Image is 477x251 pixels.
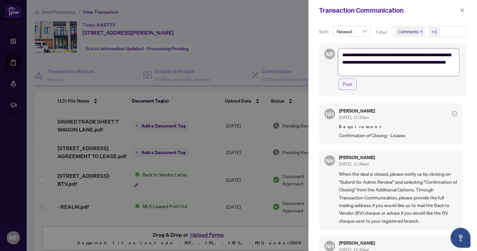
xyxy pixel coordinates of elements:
span: Comments [395,27,425,36]
div: +1 [432,28,437,35]
span: Newest [337,26,367,36]
span: close [420,30,423,33]
p: Filter: [376,29,389,36]
span: MF [326,50,333,58]
span: Requirement [339,124,457,130]
span: Comments [398,28,418,35]
button: Post [338,79,357,90]
span: Confirmation of Closing - Leases [339,131,457,139]
span: NH [326,156,334,165]
span: close [460,8,464,13]
h5: [PERSON_NAME] [339,241,375,245]
div: Transaction Communication [319,5,458,15]
span: Post [343,79,352,90]
p: Sort: [319,28,330,35]
span: NH [326,242,334,250]
span: check-circle [452,111,457,116]
span: [DATE], 11:36am [339,161,369,166]
h5: [PERSON_NAME] [339,155,375,160]
span: [DATE], 11:36am [339,115,369,120]
span: When the deal is closed, please notify us by clicking on “Submit for Admin Review” and selecting ... [339,170,457,225]
button: Open asap [450,228,470,248]
span: NH [326,110,334,118]
h5: [PERSON_NAME] [339,109,375,113]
